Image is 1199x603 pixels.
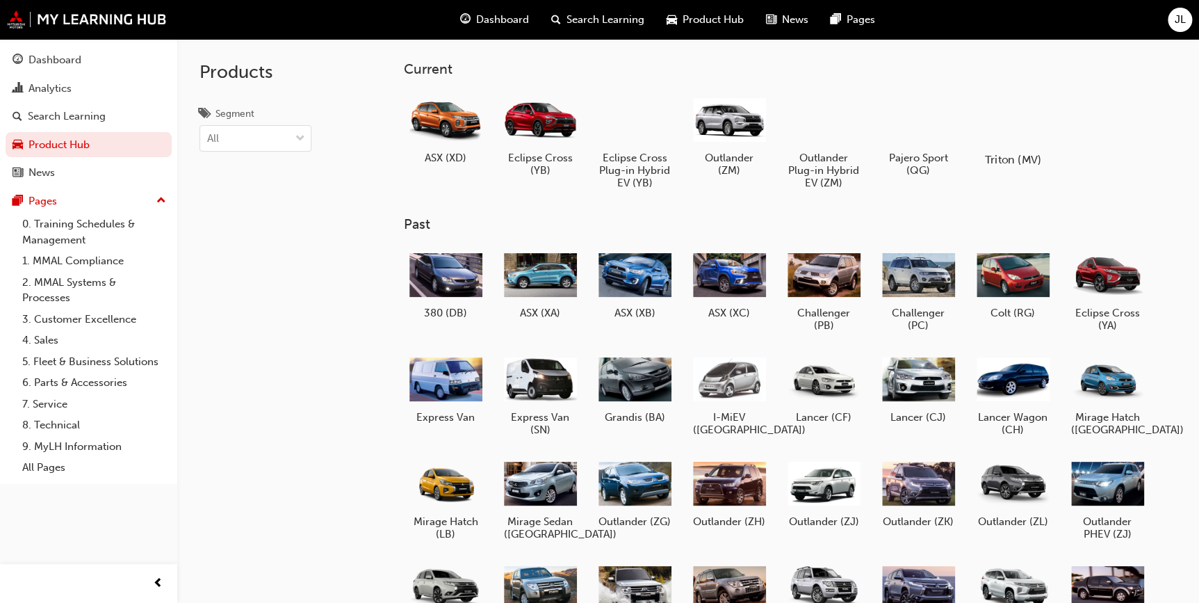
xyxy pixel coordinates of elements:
span: guage-icon [13,54,23,67]
h5: I-MiEV ([GEOGRAPHIC_DATA]) [693,411,766,436]
h5: Mirage Hatch (LB) [409,515,482,540]
a: ASX (XB) [593,244,676,325]
a: Mirage Hatch (LB) [404,453,487,546]
h5: Challenger (PB) [788,307,860,332]
a: Pajero Sport (QG) [876,88,960,182]
button: JL [1168,8,1192,32]
h5: Colt (RG) [977,307,1050,319]
h5: Grandis (BA) [598,411,671,424]
span: chart-icon [13,83,23,95]
h5: Outlander (ZH) [693,515,766,528]
a: Outlander (ZG) [593,453,676,533]
div: Dashboard [28,52,81,68]
span: pages-icon [831,11,841,29]
a: Eclipse Cross (YB) [498,88,582,182]
span: search-icon [13,111,22,123]
a: 380 (DB) [404,244,487,325]
div: Segment [215,107,254,121]
h5: Mirage Sedan ([GEOGRAPHIC_DATA]) [504,515,577,540]
h5: Express Van (SN) [504,411,577,436]
h2: Products [199,61,311,83]
h5: Lancer (CF) [788,411,860,424]
h5: Outlander PHEV (ZJ) [1071,515,1144,540]
span: car-icon [13,139,23,152]
a: Dashboard [6,47,172,73]
h5: ASX (XC) [693,307,766,319]
h5: Outlander (ZL) [977,515,1050,528]
h5: 380 (DB) [409,307,482,319]
a: Lancer (CF) [782,348,865,429]
a: Colt (RG) [971,244,1054,325]
a: Product Hub [6,132,172,158]
span: search-icon [551,11,561,29]
h5: ASX (XD) [409,152,482,164]
a: 4. Sales [17,330,172,351]
h5: Eclipse Cross (YA) [1071,307,1144,332]
span: car-icon [667,11,677,29]
a: Outlander PHEV (ZJ) [1066,453,1149,546]
span: News [782,12,808,28]
a: 9. MyLH Information [17,436,172,458]
h5: Mirage Hatch ([GEOGRAPHIC_DATA]) [1071,411,1144,436]
div: All [207,131,219,147]
a: Express Van (SN) [498,348,582,442]
a: 1. MMAL Compliance [17,250,172,272]
span: up-icon [156,192,166,210]
div: Pages [28,193,57,209]
a: Eclipse Cross Plug-in Hybrid EV (YB) [593,88,676,194]
a: 0. Training Schedules & Management [17,214,172,250]
span: tags-icon [199,108,210,121]
a: 5. Fleet & Business Solutions [17,351,172,373]
h5: Pajero Sport (QG) [882,152,955,177]
a: news-iconNews [755,6,819,34]
a: ASX (XA) [498,244,582,325]
a: 8. Technical [17,415,172,436]
span: guage-icon [460,11,471,29]
a: Lancer Wagon (CH) [971,348,1054,442]
button: Pages [6,188,172,214]
span: Pages [847,12,875,28]
button: DashboardAnalyticsSearch LearningProduct HubNews [6,45,172,188]
span: Product Hub [683,12,744,28]
a: Express Van [404,348,487,429]
h3: Past [404,216,1177,232]
h5: Express Van [409,411,482,424]
span: Search Learning [566,12,644,28]
a: ASX (XC) [687,244,771,325]
a: 7. Service [17,394,172,415]
span: pages-icon [13,195,23,208]
span: down-icon [295,130,305,148]
a: Analytics [6,76,172,102]
a: Eclipse Cross (YA) [1066,244,1149,337]
img: mmal [7,10,167,29]
h5: Lancer Wagon (CH) [977,411,1050,436]
a: Triton (MV) [971,88,1054,169]
a: Outlander (ZJ) [782,453,865,533]
a: pages-iconPages [819,6,886,34]
a: Outlander (ZM) [687,88,771,182]
a: Outlander (ZL) [971,453,1054,533]
span: JL [1175,12,1186,28]
span: news-icon [766,11,776,29]
a: Mirage Hatch ([GEOGRAPHIC_DATA]) [1066,348,1149,442]
span: Dashboard [476,12,529,28]
div: News [28,165,55,181]
h5: Outlander (ZG) [598,515,671,528]
h5: ASX (XB) [598,307,671,319]
a: News [6,160,172,186]
a: 6. Parts & Accessories [17,372,172,394]
div: Search Learning [28,108,106,124]
h5: Challenger (PC) [882,307,955,332]
h3: Current [404,61,1177,77]
h5: Outlander (ZJ) [788,515,860,528]
h5: Outlander Plug-in Hybrid EV (ZM) [788,152,860,189]
a: Outlander Plug-in Hybrid EV (ZM) [782,88,865,194]
a: I-MiEV ([GEOGRAPHIC_DATA]) [687,348,771,442]
h5: Eclipse Cross Plug-in Hybrid EV (YB) [598,152,671,189]
span: prev-icon [153,575,163,593]
a: Mirage Sedan ([GEOGRAPHIC_DATA]) [498,453,582,546]
a: ASX (XD) [404,88,487,169]
a: Lancer (CJ) [876,348,960,429]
